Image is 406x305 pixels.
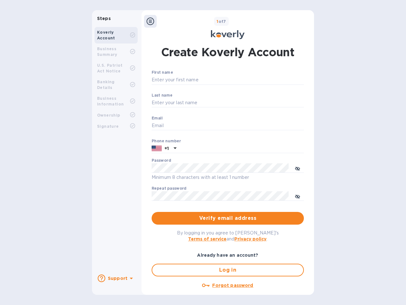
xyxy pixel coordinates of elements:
[152,174,304,181] p: Minimum 8 characters with at least 1 number
[161,44,295,60] h1: Create Koverly Account
[157,214,299,222] span: Verify email address
[152,98,304,108] input: Enter your last name
[97,124,119,129] b: Signature
[97,113,120,118] b: Ownership
[97,30,115,40] b: Koverly Account
[152,139,181,143] label: Phone number
[234,236,266,241] a: Privacy policy
[152,159,171,163] label: Password
[97,79,115,90] b: Banking Details
[291,190,304,202] button: toggle password visibility
[152,93,173,97] label: Last name
[108,276,128,281] b: Support
[152,116,163,120] label: Email
[152,145,162,152] img: US
[152,212,304,225] button: Verify email address
[188,236,226,241] a: Terms of service
[152,75,304,85] input: Enter your first name
[97,63,123,73] b: U.S. Patriot Act Notice
[217,19,226,24] b: of 7
[291,162,304,174] button: toggle password visibility
[157,266,298,274] span: Log in
[152,71,173,75] label: First name
[177,230,279,241] span: By logging in you agree to [PERSON_NAME]'s and .
[97,96,124,106] b: Business Information
[152,121,304,131] input: Email
[152,187,187,191] label: Repeat password
[212,283,253,288] u: Forgot password
[217,19,218,24] span: 1
[152,264,304,276] button: Log in
[97,46,117,57] b: Business Summary
[197,253,258,258] b: Already have an account?
[164,145,169,152] p: +1
[97,16,111,21] b: Steps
